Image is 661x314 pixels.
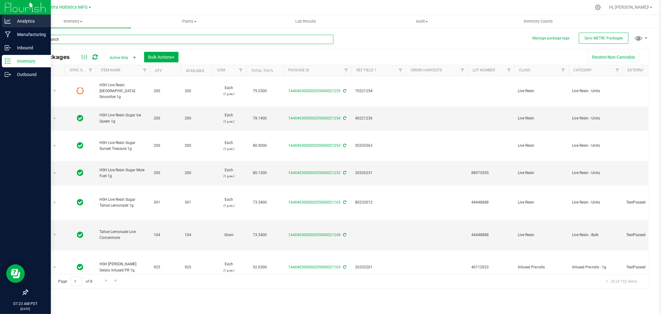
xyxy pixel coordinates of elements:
[364,19,480,24] span: Audit
[6,264,25,283] iframe: Resource center
[112,277,121,285] a: Go to the last page
[216,267,242,273] p: (1 g ea.)
[185,115,208,121] span: 200
[216,112,242,124] span: Each
[70,68,94,72] a: Sync Status
[572,232,619,238] span: Live Resin - Bulk
[51,141,59,150] span: select
[154,143,177,149] span: 200
[584,36,623,40] span: Sync METRC Packages
[471,232,510,238] span: 44448888
[250,114,270,123] span: 78.1400
[148,55,174,60] span: Bulk Actions
[77,168,84,177] span: In Sync
[395,65,406,76] a: Filter
[51,231,59,239] span: select
[572,170,619,176] span: Live Resin - Units
[185,232,208,238] span: 104
[289,143,341,148] a: 1A4040300000205000021253
[572,115,619,121] span: Live Resin - Units
[342,116,346,120] span: Sync from Compliance System
[185,264,208,270] span: 925
[612,65,623,76] a: Filter
[32,54,76,61] span: All Packages
[216,91,242,97] p: (1 g ea.)
[3,307,48,311] p: [DATE]
[131,19,247,24] span: Plants
[355,264,402,270] span: 20332201
[86,65,96,76] a: Filter
[11,57,48,65] p: Inventory
[154,170,177,176] span: 200
[51,114,59,123] span: select
[355,200,402,205] span: 80232012
[102,277,111,285] a: Go to the next page
[185,200,208,205] span: 301
[248,15,364,28] a: Lab Results
[251,69,273,73] a: Total THC%
[154,232,177,238] span: 104
[216,146,242,152] p: (1 g ea.)
[250,141,270,150] span: 80.9000
[216,140,242,152] span: Each
[518,143,565,149] span: Live Resin
[217,68,225,72] a: UOM
[99,140,146,152] span: HSH Live Resin Sugar Sunset Treasure 1g
[216,119,242,124] p: (1 g ea.)
[154,88,177,94] span: 200
[15,19,131,24] span: Inventory
[609,5,649,10] span: Hi, [PERSON_NAME]!
[342,200,346,204] span: Sync from Compliance System
[11,44,48,52] p: Inbound
[342,233,346,237] span: Sync from Compliance System
[579,33,628,44] button: Sync METRC Packages
[155,69,162,73] a: Qty
[411,68,442,72] a: Origin Harvests
[355,88,402,94] span: 70221254
[5,58,11,64] inline-svg: Inventory
[154,115,177,121] span: 200
[480,15,596,28] a: Inventory Counts
[356,68,377,72] a: Ref Field 1
[355,143,402,149] span: 50335563
[99,261,146,273] span: HSH [PERSON_NAME] Gelato Infused PR 1g
[77,263,84,271] span: In Sync
[532,36,570,41] button: Manage package tags
[27,35,333,44] input: Search Package ID, Item Name, SKU, Lot or Part Number...
[518,264,565,270] span: Infused Pre-rolls
[216,203,242,209] p: (1 g ea.)
[77,87,84,95] span: Pending Sync
[518,115,565,121] span: Live Resin
[572,143,619,149] span: Live Resin - Units
[216,261,242,273] span: Each
[131,15,247,28] a: Plants
[558,65,568,76] a: Filter
[471,170,510,176] span: 88975555
[341,65,351,76] a: Filter
[289,89,341,93] a: 1A4040300000205000021255
[51,87,59,95] span: select
[518,88,565,94] span: Live Resin
[11,31,48,38] p: Manufacturing
[77,114,84,123] span: In Sync
[515,19,561,24] span: Inventory Counts
[144,52,178,62] button: Bulk Actions
[594,4,602,10] div: Manage settings
[236,65,246,76] a: Filter
[36,5,88,10] span: High Sierra Holistics MFG
[288,68,309,72] a: Package ID
[518,170,565,176] span: Live Resin
[11,71,48,78] p: Outbound
[342,265,346,269] span: Sync from Compliance System
[289,265,341,269] a: 1A4040300000205000021163
[471,200,510,205] span: 44448888
[471,264,510,270] span: 40112033
[457,65,468,76] a: Filter
[342,89,346,93] span: Sync from Compliance System
[5,71,11,78] inline-svg: Outbound
[572,264,619,270] span: Infused Pre-rolls - 1g
[518,200,565,205] span: Live Resin
[216,173,242,179] p: (1 g ea.)
[588,52,639,62] button: Receive Non-Cannabis
[250,231,270,240] span: 73.3400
